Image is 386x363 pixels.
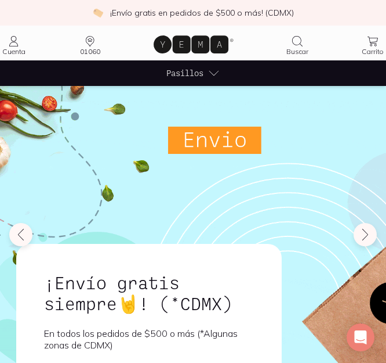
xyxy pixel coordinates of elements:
[93,8,103,18] img: check
[283,34,311,55] a: Buscar
[76,34,104,55] a: Entrega a: 01060
[286,47,308,56] span: Buscar
[2,47,26,56] span: Cuenta
[80,47,100,56] span: 01060
[362,47,384,56] span: Carrito
[347,324,374,351] div: Open Intercom Messenger
[44,272,254,314] h1: ¡Envío gratis siempre🤘! (*CDMX)
[166,67,203,79] span: Pasillos
[44,328,254,351] p: En todos los pedidos de $500 o más (*Algunas zonas de CDMX)
[359,34,386,55] a: Carrito
[110,7,294,19] p: ¡Envío gratis en pedidos de $500 o más! (CDMX)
